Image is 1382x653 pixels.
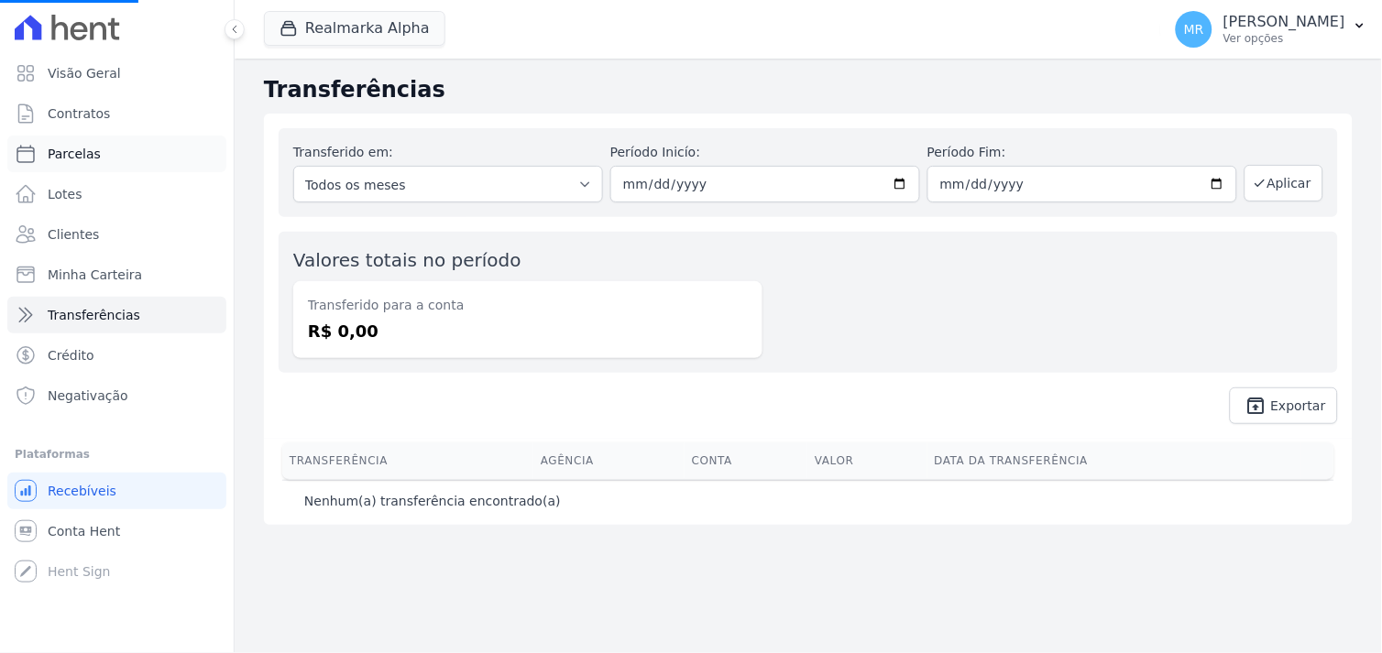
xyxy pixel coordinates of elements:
[48,145,101,163] span: Parcelas
[48,386,128,405] span: Negativação
[533,442,685,479] th: Agência
[308,296,748,315] dt: Transferido para a conta
[308,319,748,343] dd: R$ 0,00
[304,492,561,510] p: Nenhum(a) transferência encontrado(a)
[293,249,521,271] label: Valores totais no período
[1184,23,1204,36] span: MR
[48,482,116,500] span: Recebíveis
[48,64,121,82] span: Visão Geral
[1223,31,1345,46] p: Ver opções
[685,442,807,479] th: Conta
[48,306,140,324] span: Transferências
[48,266,142,284] span: Minha Carteira
[927,442,1302,479] th: Data da Transferência
[48,185,82,203] span: Lotes
[7,216,226,253] a: Clientes
[7,136,226,172] a: Parcelas
[7,55,226,92] a: Visão Geral
[7,176,226,212] a: Lotes
[1271,400,1326,411] span: Exportar
[282,442,533,479] th: Transferência
[7,473,226,509] a: Recebíveis
[48,522,120,540] span: Conta Hent
[7,95,226,132] a: Contratos
[7,377,226,414] a: Negativação
[48,346,94,365] span: Crédito
[7,337,226,374] a: Crédito
[1230,387,1338,424] a: unarchive Exportar
[264,11,445,46] button: Realmarka Alpha
[927,143,1237,162] label: Período Fim:
[1223,13,1345,31] p: [PERSON_NAME]
[1161,4,1382,55] button: MR [PERSON_NAME] Ver opções
[15,443,219,465] div: Plataformas
[293,145,393,159] label: Transferido em:
[7,297,226,333] a: Transferências
[1245,395,1267,417] i: unarchive
[264,73,1353,106] h2: Transferências
[7,513,226,550] a: Conta Hent
[7,256,226,293] a: Minha Carteira
[807,442,927,479] th: Valor
[48,104,110,123] span: Contratos
[1245,165,1323,201] button: Aplicar
[610,143,920,162] label: Período Inicío:
[48,225,99,244] span: Clientes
